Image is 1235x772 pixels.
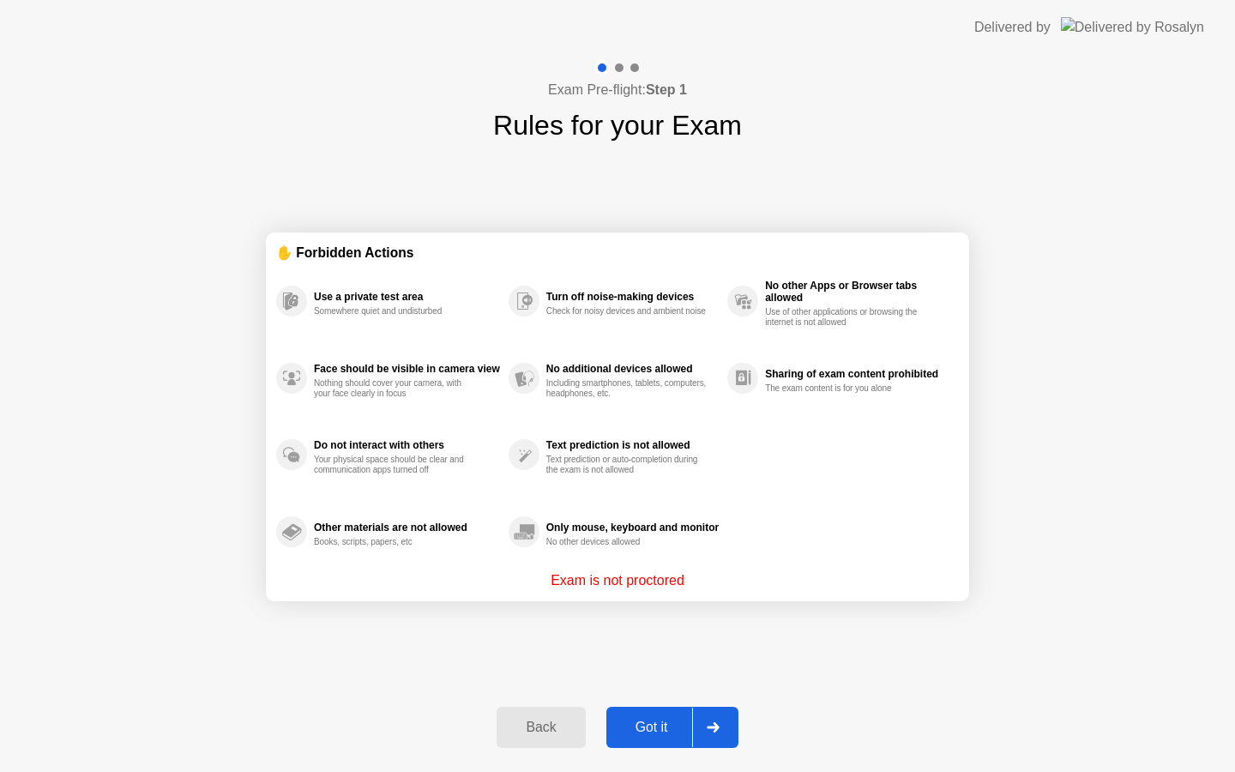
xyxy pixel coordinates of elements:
div: ✋ Forbidden Actions [276,243,959,262]
div: Books, scripts, papers, etc [314,537,476,547]
p: Exam is not proctored [551,570,684,591]
img: Delivered by Rosalyn [1061,17,1204,37]
div: Delivered by [974,17,1051,38]
div: Sharing of exam content prohibited [765,368,950,380]
div: Your physical space should be clear and communication apps turned off [314,455,476,475]
button: Got it [606,707,738,748]
div: Turn off noise-making devices [546,291,719,303]
div: Including smartphones, tablets, computers, headphones, etc. [546,378,708,399]
h4: Exam Pre-flight: [548,80,687,100]
div: Face should be visible in camera view [314,363,500,375]
div: Back [502,720,580,735]
div: Use of other applications or browsing the internet is not allowed [765,307,927,328]
div: The exam content is for you alone [765,383,927,394]
div: Text prediction or auto-completion during the exam is not allowed [546,455,708,475]
div: Text prediction is not allowed [546,439,719,451]
div: Other materials are not allowed [314,522,500,534]
button: Back [497,707,585,748]
div: Use a private test area [314,291,500,303]
div: Only mouse, keyboard and monitor [546,522,719,534]
div: No other devices allowed [546,537,708,547]
div: Check for noisy devices and ambient noise [546,306,708,317]
div: Do not interact with others [314,439,500,451]
h1: Rules for your Exam [493,105,742,146]
div: No additional devices allowed [546,363,719,375]
div: No other Apps or Browser tabs allowed [765,280,950,304]
div: Nothing should cover your camera, with your face clearly in focus [314,378,476,399]
div: Somewhere quiet and undisturbed [314,306,476,317]
b: Step 1 [646,82,687,97]
div: Got it [611,720,692,735]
